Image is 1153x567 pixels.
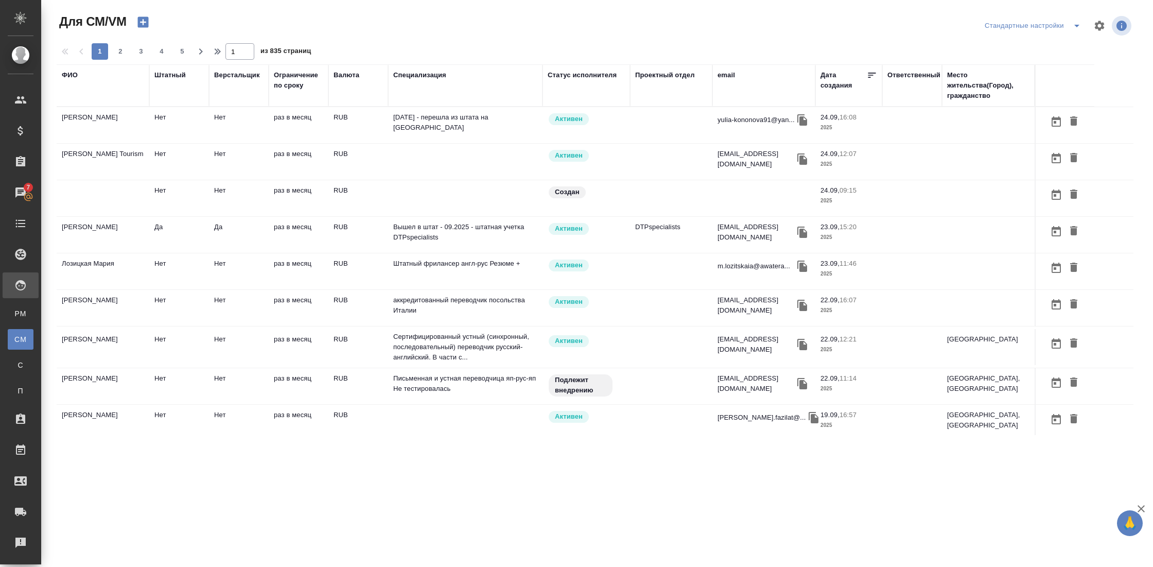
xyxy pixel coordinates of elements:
[1047,295,1065,314] button: Открыть календарь загрузки
[328,107,388,143] td: RUB
[8,381,33,401] a: П
[13,334,28,345] span: CM
[555,336,583,346] p: Активен
[820,159,877,169] p: 2025
[1047,185,1065,204] button: Открыть календарь загрузки
[269,290,328,326] td: раз в месяц
[1047,222,1065,241] button: Открыть календарь загрузки
[718,413,806,423] p: [PERSON_NAME].fazilat@...
[209,329,269,365] td: Нет
[328,405,388,441] td: RUB
[1047,259,1065,278] button: Открыть календарь загрузки
[328,368,388,404] td: RUB
[718,70,735,80] div: email
[13,308,28,319] span: PM
[149,329,209,365] td: Нет
[1047,149,1065,168] button: Открыть календарь загрузки
[982,18,1087,34] div: split button
[1065,410,1082,429] button: Удалить
[57,217,149,253] td: [PERSON_NAME]
[3,180,39,205] a: 7
[149,253,209,289] td: Нет
[840,186,857,194] p: 09:15
[393,222,537,243] p: Вышел в штат - 09.2025 - штатная учетка DTPspecialists
[840,223,857,231] p: 15:20
[149,144,209,180] td: Нет
[795,337,810,352] button: Скопировать
[820,296,840,304] p: 22.09,
[548,222,625,236] div: Рядовой исполнитель: назначай с учетом рейтинга
[57,368,149,404] td: [PERSON_NAME]
[269,217,328,253] td: раз в месяц
[1112,16,1133,36] span: Посмотреть информацию
[209,107,269,143] td: Нет
[8,355,33,375] a: С
[1065,185,1082,204] button: Удалить
[149,290,209,326] td: Нет
[269,180,328,216] td: раз в месяц
[548,410,625,424] div: Рядовой исполнитель: назначай с учетом рейтинга
[269,329,328,365] td: раз в месяц
[840,260,857,267] p: 11:46
[112,46,129,57] span: 2
[133,46,149,57] span: 3
[112,43,129,60] button: 2
[393,112,537,133] p: [DATE] - перешла из штата на [GEOGRAPHIC_DATA]
[328,253,388,289] td: RUB
[13,386,28,396] span: П
[840,374,857,382] p: 11:14
[820,384,877,394] p: 2025
[8,303,33,324] a: PM
[393,70,446,80] div: Специализация
[820,223,840,231] p: 23.09,
[1117,510,1143,536] button: 🙏
[153,46,170,57] span: 4
[209,405,269,441] td: Нет
[795,225,810,240] button: Скопировать
[154,70,186,80] div: Штатный
[334,70,359,80] div: Валюта
[840,411,857,419] p: 16:57
[1065,334,1082,353] button: Удалить
[820,411,840,419] p: 19.09,
[13,360,28,370] span: С
[153,43,170,60] button: 4
[1065,222,1082,241] button: Удалить
[840,150,857,158] p: 12:07
[555,411,583,422] p: Активен
[548,70,617,80] div: Статус исполнителя
[260,45,311,60] span: из 835 страниц
[942,405,1035,441] td: [GEOGRAPHIC_DATA], [GEOGRAPHIC_DATA]
[795,298,810,313] button: Скопировать
[174,46,190,57] span: 5
[718,295,795,316] p: [EMAIL_ADDRESS][DOMAIN_NAME]
[555,375,606,396] p: Подлежит внедрению
[1065,295,1082,314] button: Удалить
[133,43,149,60] button: 3
[209,144,269,180] td: Нет
[718,115,795,125] p: yulia-kononova91@yan...
[149,107,209,143] td: Нет
[795,259,810,274] button: Скопировать
[328,217,388,253] td: RUB
[947,70,1029,101] div: Место жительства(Город), гражданство
[718,334,795,355] p: [EMAIL_ADDRESS][DOMAIN_NAME]
[328,144,388,180] td: RUB
[840,296,857,304] p: 16:07
[393,332,537,363] p: Сертифицированный устный (синхронный, последовательный) переводчик русский-английский. В части с...
[57,13,127,30] span: Для СМ/VM
[1065,149,1082,168] button: Удалить
[1121,512,1139,534] span: 🙏
[548,373,625,398] div: Свежая кровь: на первые 3 заказа по тематике ставь редактора и фиксируй оценки
[274,70,323,91] div: Ограничение по сроку
[214,70,260,80] div: Верстальщик
[269,144,328,180] td: раз в месяц
[57,107,149,143] td: [PERSON_NAME]
[820,113,840,121] p: 24.09,
[209,253,269,289] td: Нет
[942,368,1035,404] td: [GEOGRAPHIC_DATA], [GEOGRAPHIC_DATA]
[1087,13,1112,38] span: Настроить таблицу
[630,217,712,253] td: DTPspecialists
[57,290,149,326] td: [PERSON_NAME]
[795,376,810,391] button: Скопировать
